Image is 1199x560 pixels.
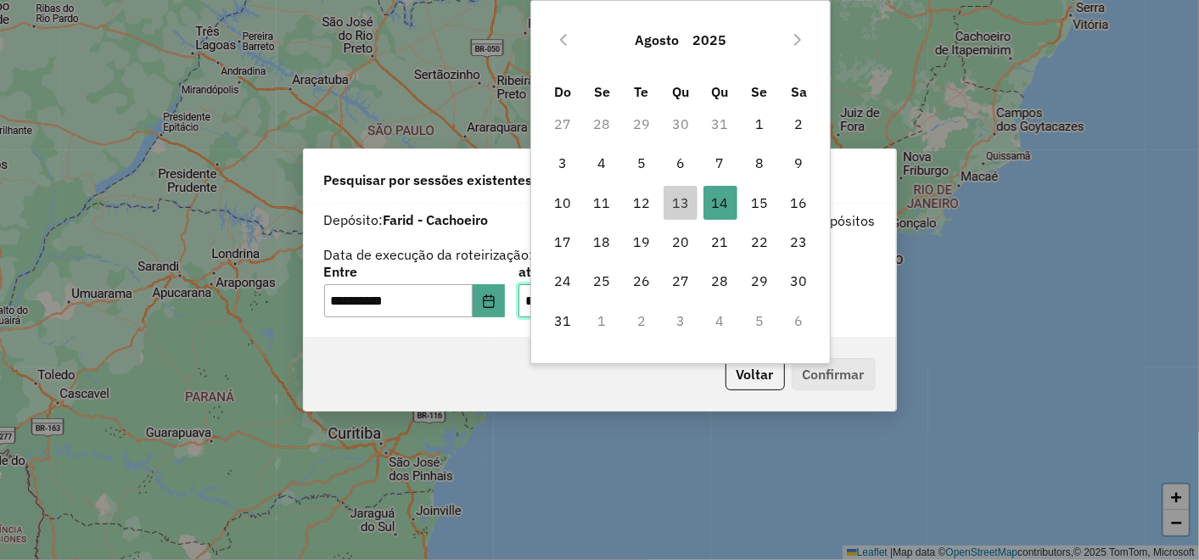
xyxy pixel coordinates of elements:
[661,222,700,261] td: 20
[628,20,686,60] button: Choose Month
[740,183,779,222] td: 15
[585,264,619,298] span: 25
[779,104,818,143] td: 2
[703,225,737,259] span: 21
[543,143,582,182] td: 3
[622,143,661,182] td: 5
[742,264,776,298] span: 29
[518,261,699,282] label: até
[661,143,700,182] td: 6
[700,222,739,261] td: 21
[622,183,661,222] td: 12
[625,186,658,220] span: 12
[625,264,658,298] span: 26
[712,83,729,100] span: Qu
[324,261,505,282] label: Entre
[554,83,571,100] span: Do
[661,104,700,143] td: 30
[543,222,582,261] td: 17
[742,186,776,220] span: 15
[585,146,619,180] span: 4
[740,104,779,143] td: 1
[546,225,580,259] span: 17
[582,301,621,340] td: 1
[742,146,776,180] span: 8
[782,264,815,298] span: 30
[784,26,811,53] button: Next Month
[473,284,505,318] button: Choose Date
[782,225,815,259] span: 23
[661,301,700,340] td: 3
[779,143,818,182] td: 9
[779,183,818,222] td: 16
[543,104,582,143] td: 27
[703,146,737,180] span: 7
[543,183,582,222] td: 10
[703,264,737,298] span: 28
[625,146,658,180] span: 5
[742,225,776,259] span: 22
[661,183,700,222] td: 13
[700,104,739,143] td: 31
[582,104,621,143] td: 28
[585,225,619,259] span: 18
[726,358,785,390] button: Voltar
[740,301,779,340] td: 5
[700,261,739,300] td: 28
[791,83,807,100] span: Sa
[550,26,577,53] button: Previous Month
[546,304,580,338] span: 31
[740,143,779,182] td: 8
[740,222,779,261] td: 22
[751,83,767,100] span: Se
[664,186,698,220] span: 13
[582,222,621,261] td: 18
[625,225,658,259] span: 19
[700,183,739,222] td: 14
[634,83,648,100] span: Te
[543,261,582,300] td: 24
[546,186,580,220] span: 10
[582,143,621,182] td: 4
[779,222,818,261] td: 23
[779,261,818,300] td: 30
[782,146,815,180] span: 9
[622,222,661,261] td: 19
[324,210,489,230] label: Depósito:
[779,301,818,340] td: 6
[384,211,489,228] strong: Farid - Cachoeiro
[543,301,582,340] td: 31
[546,264,580,298] span: 24
[585,186,619,220] span: 11
[546,146,580,180] span: 3
[664,264,698,298] span: 27
[740,261,779,300] td: 29
[742,107,776,141] span: 1
[622,261,661,300] td: 26
[686,20,733,60] button: Choose Year
[582,183,621,222] td: 11
[622,301,661,340] td: 2
[622,104,661,143] td: 29
[782,107,815,141] span: 2
[324,244,534,265] label: Data de execução da roteirização:
[700,143,739,182] td: 7
[582,261,621,300] td: 25
[672,83,689,100] span: Qu
[324,170,533,190] span: Pesquisar por sessões existentes
[782,186,815,220] span: 16
[661,261,700,300] td: 27
[594,83,610,100] span: Se
[703,186,737,220] span: 14
[664,225,698,259] span: 20
[664,146,698,180] span: 6
[700,301,739,340] td: 4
